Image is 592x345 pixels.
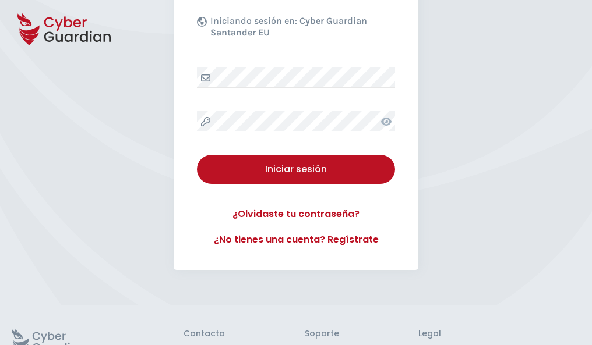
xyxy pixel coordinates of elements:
a: ¿Olvidaste tu contraseña? [197,207,395,221]
button: Iniciar sesión [197,155,395,184]
div: Iniciar sesión [206,162,386,176]
h3: Contacto [184,329,225,339]
h3: Soporte [305,329,339,339]
a: ¿No tienes una cuenta? Regístrate [197,233,395,247]
h3: Legal [418,329,580,339]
